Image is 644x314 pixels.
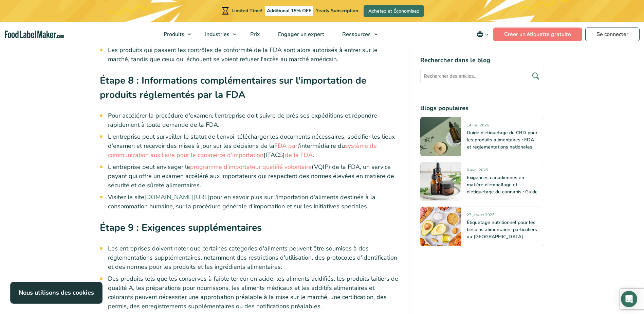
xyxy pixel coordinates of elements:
span: Ressources [340,31,371,38]
li: Des produits tels que les conserves à faible teneur en acide, les aliments acidifiés, les produit... [108,274,399,311]
a: Étiquetage nutritionnel pour les besoins alimentaires particuliers au [GEOGRAPHIC_DATA] [467,219,537,240]
a: Exigences canadiennes en matière d'emballage et d'étiquetage du cannabis : Guide [467,174,538,195]
a: Guide d'étiquetage du CBD pour les produits alimentaires : FDA et réglementations nationales [467,129,537,150]
strong: Nous utilisons des cookies [19,289,94,297]
a: Prix [241,22,268,47]
span: Engager un expert [276,31,325,38]
a: de la FDA [285,151,313,159]
strong: Étape 9 : Exigences supplémentaires [100,221,262,234]
a: Ressources [333,22,381,47]
li: Visitez le site pour en savoir plus sur l'importation d'aliments destinés à la consommation humai... [108,193,399,211]
span: Industries [203,31,230,38]
li: Pour accélérer la procédure d'examen, l'entreprise doit suivre de près ses expéditions et répondr... [108,111,399,129]
span: 8 avril 2025 [467,168,488,175]
a: Engager un expert [269,22,332,47]
li: L'entreprise peut surveiller le statut de l'envoi, télécharger les documents nécessaires, spécifi... [108,132,399,160]
span: 14 mai 2025 [467,123,489,130]
span: Additional 15% OFF [265,6,313,16]
strong: Étape 8 : Informations complémentaires sur l'importation de produits réglementés par la FDA [100,74,366,101]
span: Limited Time! [232,7,262,14]
span: Produits [162,31,185,38]
a: [DOMAIN_NAME][URL] [144,193,210,201]
li: Les entreprises doivent noter que certaines catégories d'aliments peuvent être soumises à des rég... [108,244,399,272]
span: 27 janvier 2025 [467,212,495,220]
span: Prix [248,31,261,38]
li: L'entreprise peut envisager le (VQIP) de la FDA, un service payant qui offre un examen accéléré a... [108,162,399,190]
div: Open Intercom Messenger [621,291,637,307]
a: Industries [196,22,240,47]
input: Rechercher des articles... [420,69,544,83]
a: Achetez et Économisez [364,5,424,17]
a: FDA par [274,142,297,150]
span: Yearly Subscription [316,7,358,14]
a: Produits [155,22,195,47]
h4: Rechercher dans le blog [420,56,544,65]
li: Les produits qui passent les contrôles de conformité de la FDA sont alors autorisés à entrer sur ... [108,46,399,64]
a: Créer un étiquette gratuite [493,28,582,41]
a: programme d'importateur qualifié volontaire [190,163,312,171]
a: Se connecter [585,28,640,41]
h4: Blogs populaires [420,104,544,113]
a: système de communication auxiliaire pour le commerce d'importation [108,142,377,159]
